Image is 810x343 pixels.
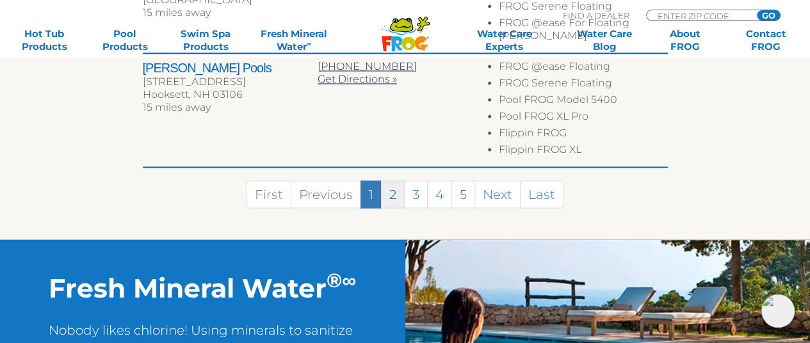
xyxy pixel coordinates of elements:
[143,60,318,76] h2: [PERSON_NAME] Pools
[654,28,717,53] a: AboutFROG
[427,180,452,208] a: 4
[499,77,667,93] li: FROG Serene Floating
[474,180,521,208] a: Next
[451,180,475,208] a: 5
[291,180,361,208] a: Previous
[13,28,76,53] a: Hot TubProducts
[499,127,667,143] li: Flippin FROG
[381,180,405,208] a: 2
[360,180,382,208] a: 1
[143,88,318,101] div: Hooksett, NH 03106
[143,6,211,19] span: 15 miles away
[404,180,428,208] a: 3
[318,73,397,85] a: Get Directions »
[757,10,780,20] input: GO
[499,17,667,46] li: FROG @ease For Floating [PERSON_NAME]
[49,271,357,303] h2: Fresh Mineral Water
[318,60,417,72] a: [PHONE_NUMBER]
[520,180,563,208] a: Last
[656,10,743,21] input: Zip Code Form
[327,267,342,292] sup: ®
[499,143,667,160] li: Flippin FROG XL
[143,101,211,113] span: 15 miles away
[499,93,667,110] li: Pool FROG Model 5400
[499,60,667,77] li: FROG @ease Floating
[499,110,667,127] li: Pool FROG XL Pro
[342,267,356,292] sup: ∞
[734,28,797,53] a: ContactFROG
[247,180,291,208] a: First
[761,294,795,328] img: openIcon
[143,76,318,88] div: [STREET_ADDRESS]
[93,28,156,53] a: PoolProducts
